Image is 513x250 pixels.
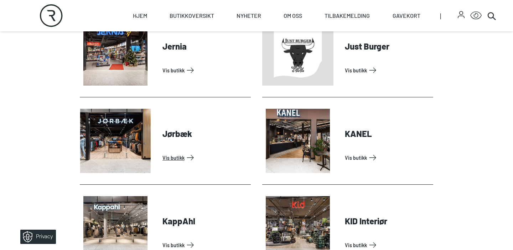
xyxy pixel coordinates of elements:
button: Open Accessibility Menu [470,10,482,21]
a: Vis Butikk: KANEL [345,152,430,163]
a: Vis Butikk: Jørbæk [162,152,248,163]
a: Vis Butikk: Jernia [162,65,248,76]
a: Vis Butikk: Just Burger [345,65,430,76]
iframe: Manage Preferences [7,227,65,246]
